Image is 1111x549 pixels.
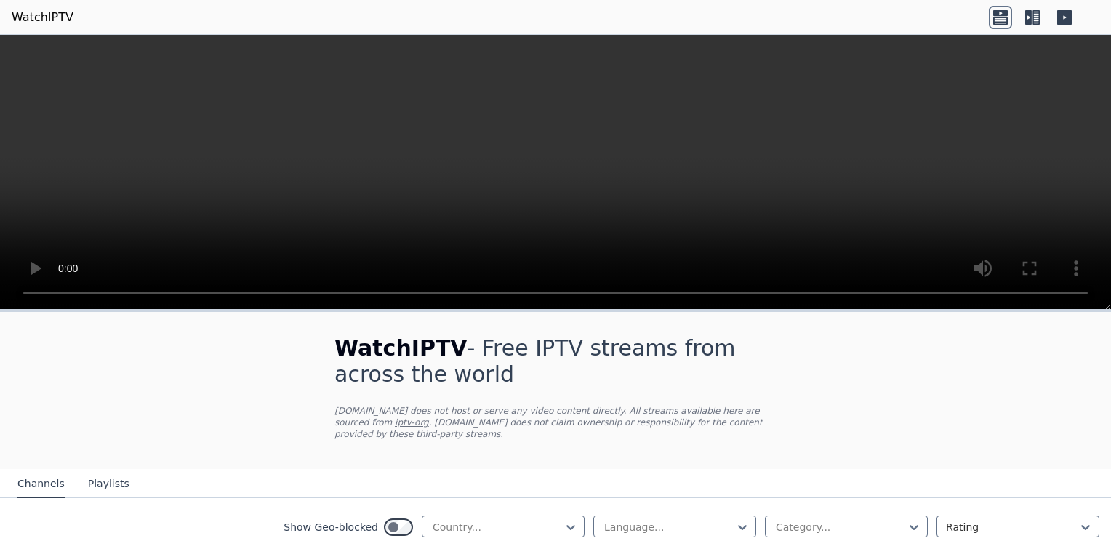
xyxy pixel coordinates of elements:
a: WatchIPTV [12,9,73,26]
button: Channels [17,470,65,498]
label: Show Geo-blocked [284,520,378,534]
button: Playlists [88,470,129,498]
p: [DOMAIN_NAME] does not host or serve any video content directly. All streams available here are s... [334,405,777,440]
span: WatchIPTV [334,335,468,361]
h1: - Free IPTV streams from across the world [334,335,777,388]
a: iptv-org [395,417,429,428]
